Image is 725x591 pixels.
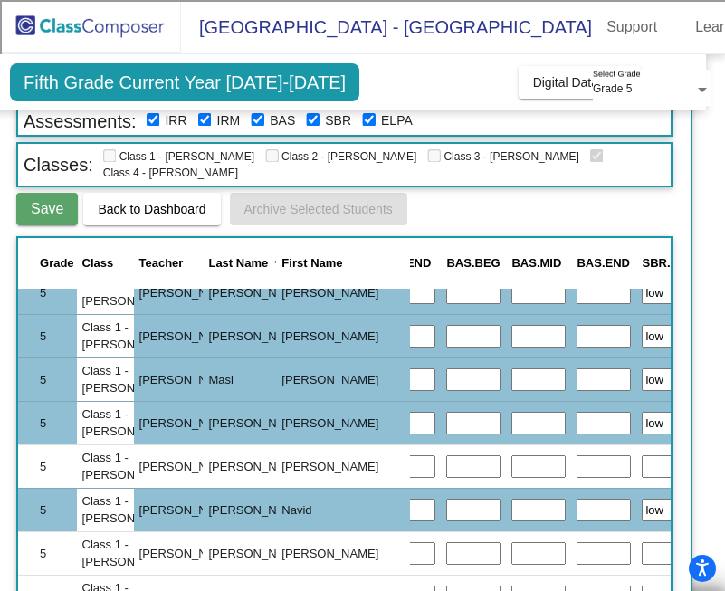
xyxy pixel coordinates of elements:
td: [PERSON_NAME] [203,488,310,531]
td: Class 1 - [PERSON_NAME] [77,357,185,401]
td: 5 [18,357,80,401]
label: iReady Math Diagnostic [217,111,241,130]
div: Print [7,222,718,238]
div: Download [7,205,718,222]
td: [PERSON_NAME] [277,271,410,314]
td: Class 1 - [PERSON_NAME] [77,488,185,531]
span: BAS.END [577,256,630,270]
div: Last Name [208,254,268,272]
td: [PERSON_NAME] [277,531,410,575]
td: [PERSON_NAME] [133,314,241,357]
div: Search for Source [7,254,718,271]
th: Grade [18,238,80,289]
span: Class 3 - [PERSON_NAME] [427,150,578,163]
label: SAEBRS [325,111,351,130]
td: [PERSON_NAME] [203,314,310,357]
span: SBR.BEG [642,256,695,270]
div: This outline has no content. Would you like to delete it? [7,420,718,436]
div: Home [7,7,378,24]
td: [PERSON_NAME] [133,444,241,488]
span: Assessments: [18,109,141,134]
div: Delete [7,91,718,108]
div: Add Outline Template [7,238,718,254]
td: Navid [277,488,410,531]
td: [PERSON_NAME] [133,401,241,444]
input: Search outlines [7,24,167,43]
button: Digital Data Wall [519,66,641,99]
td: Masi [203,357,310,401]
div: Delete [7,173,718,189]
td: 5 [18,488,80,531]
div: Move To ... [7,75,718,91]
td: Class 1 - [PERSON_NAME] [77,531,185,575]
td: Class 1 - [PERSON_NAME] [77,314,185,357]
td: 5 [18,271,80,314]
div: Last Name [208,254,305,272]
td: [PERSON_NAME] [203,531,310,575]
td: [PERSON_NAME] [277,401,410,444]
td: [PERSON_NAME] [203,444,310,488]
td: Class 1 - [PERSON_NAME] [77,401,185,444]
span: BAS.BEG [446,256,500,270]
span: Digital Data Wall [533,75,626,90]
td: [PERSON_NAME] [133,531,241,575]
span: Back to Dashboard [98,202,205,216]
div: Class [82,254,114,272]
div: First Name [282,254,405,272]
div: BOOK [7,567,718,583]
button: Save [16,193,78,225]
div: Sign out [7,124,718,140]
label: BAS Instructional Level [270,111,295,130]
span: Archive Selected Students [244,202,393,216]
div: DELETE [7,453,718,469]
div: TODO: put dlg title [7,352,718,368]
div: Options [7,108,718,124]
td: [PERSON_NAME] [277,314,410,357]
div: Sort New > Old [7,59,718,75]
div: Rename [7,140,718,157]
div: Teacher [138,254,183,272]
label: ELPAC [381,111,413,130]
div: CANCEL [7,387,718,404]
td: [PERSON_NAME] [277,444,410,488]
div: New source [7,534,718,550]
td: [PERSON_NAME] [203,271,310,314]
span: Grade 5 [593,82,632,95]
td: [PERSON_NAME] [133,271,241,314]
div: ??? [7,404,718,420]
td: Class 1 - [PERSON_NAME] [77,271,185,314]
td: [PERSON_NAME] [203,401,310,444]
div: Move to ... [7,469,718,485]
span: Class 2 - [PERSON_NAME] [265,150,416,163]
td: 5 [18,531,80,575]
div: Rename Outline [7,189,718,205]
div: Television/Radio [7,319,718,336]
td: 5 [18,314,80,357]
div: Magazine [7,287,718,303]
div: SAVE AND GO HOME [7,436,718,453]
div: Home [7,485,718,501]
span: Class 1 - [PERSON_NAME] [103,150,254,163]
div: Journal [7,271,718,287]
div: Newspaper [7,303,718,319]
button: Back to Dashboard [83,193,220,225]
td: 5 [18,444,80,488]
div: MOVE [7,518,718,534]
td: 5 [18,401,80,444]
div: Teacher [138,254,235,272]
td: Class 1 - [PERSON_NAME] [77,444,185,488]
div: First Name [282,254,343,272]
div: CANCEL [7,501,718,518]
td: [PERSON_NAME] [133,357,241,401]
span: Fifth Grade Current Year [DATE]-[DATE] [10,63,359,101]
label: iReady Reading Diagnostic [165,111,186,130]
td: [PERSON_NAME] [133,488,241,531]
div: Class [82,254,179,272]
span: Save [31,201,63,216]
div: Move To ... [7,157,718,173]
div: Sort A > Z [7,43,718,59]
span: Classes: [18,152,99,177]
button: Archive Selected Students [230,193,407,225]
span: BAS.MID [511,256,561,270]
td: [PERSON_NAME] [277,357,410,401]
